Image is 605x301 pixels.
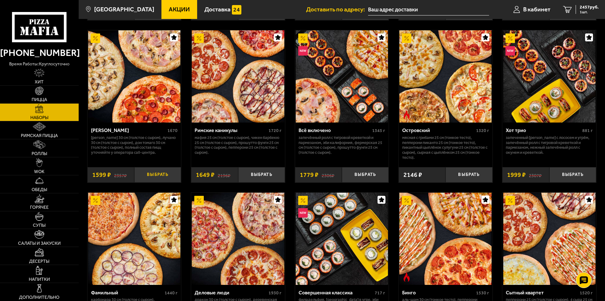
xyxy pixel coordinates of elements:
img: Акционный [505,33,515,43]
span: 1999 ₽ [507,172,526,178]
span: 1649 ₽ [196,172,215,178]
a: АкционныйНовинкаХот трио [502,30,596,123]
a: АкционныйНовинкаСовершенная классика [295,193,389,285]
p: Запечённый ролл с тигровой креветкой и пармезаном, Эби Калифорния, Фермерская 25 см (толстое с сы... [299,135,385,155]
span: 1930 г [269,290,281,296]
a: АкционныйРимские каникулы [191,30,285,123]
img: Всё включено [296,30,388,123]
span: Акции [169,6,190,12]
span: 1 шт. [580,10,599,14]
span: Доставка [204,6,231,12]
img: Акционный [298,33,308,43]
span: Доставить по адресу: [306,6,368,12]
p: [PERSON_NAME] 30 см (толстое с сыром), Лучано 30 см (толстое с сыром), Дон Томаго 30 см (толстое ... [91,135,178,155]
img: Новинка [505,46,515,56]
img: Хот трио [503,30,596,123]
span: Напитки [29,277,50,282]
img: Совершенная классика [296,193,388,285]
input: Ваш адрес доставки [368,4,489,15]
s: 2196 ₽ [218,172,230,178]
span: 1440 г [165,290,178,296]
p: Мясная с грибами 25 см (тонкое тесто), Пепперони Пиканто 25 см (тонкое тесто), Пикантный цыплёнок... [402,135,489,160]
s: 2307 ₽ [529,172,541,178]
img: Римские каникулы [192,30,284,123]
img: Сытный квартет [503,193,596,285]
img: Акционный [91,196,100,205]
div: Всё включено [299,127,371,133]
span: Роллы [32,152,47,156]
img: Бинго [399,193,492,285]
img: Фамильный [88,193,180,285]
span: 881 г [582,128,593,133]
div: Сытный квартет [506,290,578,296]
img: Новинка [298,46,308,56]
a: АкционныйОстрое блюдоОстровский [399,30,493,123]
a: АкционныйОстрое блюдоБинго [399,193,493,285]
a: АкционныйНовинкаВсё включено [295,30,389,123]
span: Супы [33,223,45,228]
a: АкционныйХет Трик [88,30,181,123]
span: Салаты и закуски [18,241,61,246]
div: Фамильный [91,290,163,296]
button: Выбрать [134,167,181,183]
span: 1670 [167,128,178,133]
p: Мафия 25 см (толстое с сыром), Чикен Барбекю 25 см (толстое с сыром), Прошутто Фунги 25 см (толст... [195,135,281,155]
p: Запеченный [PERSON_NAME] с лососем и угрём, Запечённый ролл с тигровой креветкой и пармезаном, Не... [506,135,593,155]
span: Пицца [32,98,47,102]
span: 1599 ₽ [92,172,111,178]
img: Акционный [505,196,515,205]
img: Островский [399,30,492,123]
img: Акционный [402,196,411,205]
span: 1530 г [476,290,489,296]
img: Акционный [298,196,308,205]
span: 1720 г [269,128,281,133]
span: 2146 ₽ [403,172,422,178]
img: Акционный [402,33,411,43]
div: Островский [402,127,475,133]
span: Десерты [29,259,49,264]
span: Обеды [32,188,47,192]
div: Хот трио [506,127,581,133]
img: Острое блюдо [402,110,411,120]
a: АкционныйФамильный [88,193,181,285]
a: АкционныйДеловые люди [191,193,285,285]
span: 2457 руб. [580,5,599,9]
span: Дополнительно [19,295,59,300]
span: 1520 г [580,290,593,296]
div: Совершенная классика [299,290,373,296]
img: 15daf4d41897b9f0e9f617042186c801.svg [232,5,241,15]
img: Деловые люди [192,193,284,285]
div: [PERSON_NAME] [91,127,166,133]
button: Выбрать [445,167,492,183]
button: Выбрать [342,167,389,183]
s: 2357 ₽ [114,172,127,178]
img: Акционный [91,33,100,43]
img: Акционный [194,33,204,43]
img: Новинка [298,208,308,218]
span: [GEOGRAPHIC_DATA] [94,6,154,12]
span: 1779 ₽ [300,172,318,178]
span: 1345 г [372,128,385,133]
div: Бинго [402,290,475,296]
button: Выбрать [549,167,596,183]
span: WOK [34,170,45,174]
s: 2306 ₽ [322,172,334,178]
span: Наборы [30,116,48,120]
div: Римские каникулы [195,127,267,133]
span: Горячее [30,205,49,210]
span: В кабинет [523,6,550,12]
img: Острое блюдо [402,272,411,282]
button: Выбрать [238,167,285,183]
span: 717 г [375,290,385,296]
span: Римская пицца [21,134,58,138]
span: Хит [35,80,44,84]
img: Акционный [194,196,204,205]
div: Деловые люди [195,290,267,296]
span: 1320 г [476,128,489,133]
img: Хет Трик [88,30,180,123]
a: АкционныйСытный квартет [502,193,596,285]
